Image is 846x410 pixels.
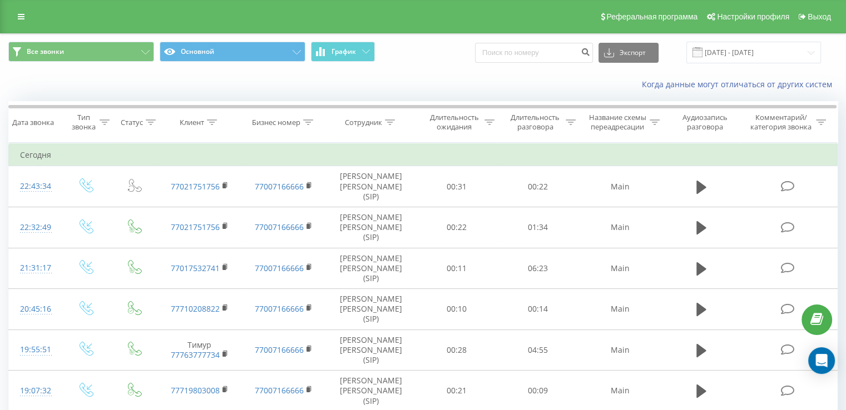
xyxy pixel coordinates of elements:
[255,385,304,396] a: 77007166666
[497,248,578,289] td: 06:23
[326,289,417,330] td: [PERSON_NAME] [PERSON_NAME] (SIP)
[417,166,497,207] td: 00:31
[20,257,50,279] div: 21:31:17
[578,289,662,330] td: Main
[255,344,304,355] a: 77007166666
[578,166,662,207] td: Main
[427,113,482,132] div: Длительность ожидания
[8,42,154,62] button: Все звонки
[20,217,50,238] div: 22:32:49
[27,47,64,56] span: Все звонки
[578,207,662,248] td: Main
[417,289,497,330] td: 00:10
[717,12,789,21] span: Настройки профиля
[171,181,220,192] a: 77021751756
[171,349,220,360] a: 77763777734
[326,329,417,371] td: [PERSON_NAME] [PERSON_NAME] (SIP)
[332,48,356,56] span: График
[20,380,50,402] div: 19:07:32
[311,42,375,62] button: График
[255,181,304,192] a: 77007166666
[171,222,220,232] a: 77021751756
[121,118,143,127] div: Статус
[507,113,563,132] div: Длительность разговора
[70,113,96,132] div: Тип звонка
[748,113,813,132] div: Комментарий/категория звонка
[12,118,54,127] div: Дата звонка
[598,43,659,63] button: Экспорт
[642,79,838,89] a: Когда данные могут отличаться от других систем
[345,118,382,127] div: Сотрудник
[9,144,838,166] td: Сегодня
[326,166,417,207] td: [PERSON_NAME] [PERSON_NAME] (SIP)
[475,43,593,63] input: Поиск по номеру
[20,298,50,320] div: 20:45:16
[157,329,241,371] td: Тимур
[588,113,647,132] div: Название схемы переадресации
[252,118,300,127] div: Бизнес номер
[417,329,497,371] td: 00:28
[255,263,304,273] a: 77007166666
[326,248,417,289] td: [PERSON_NAME] [PERSON_NAME] (SIP)
[326,207,417,248] td: [PERSON_NAME] [PERSON_NAME] (SIP)
[497,207,578,248] td: 01:34
[606,12,697,21] span: Реферальная программа
[417,207,497,248] td: 00:22
[20,339,50,361] div: 19:55:51
[808,12,831,21] span: Выход
[180,118,204,127] div: Клиент
[578,248,662,289] td: Main
[171,303,220,314] a: 77710208822
[171,263,220,273] a: 77017532741
[255,303,304,314] a: 77007166666
[497,329,578,371] td: 04:55
[578,329,662,371] td: Main
[20,176,50,197] div: 22:43:34
[171,385,220,396] a: 77719803008
[255,222,304,232] a: 77007166666
[497,166,578,207] td: 00:22
[672,113,738,132] div: Аудиозапись разговора
[160,42,305,62] button: Основной
[497,289,578,330] td: 00:14
[808,347,835,374] div: Open Intercom Messenger
[417,248,497,289] td: 00:11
